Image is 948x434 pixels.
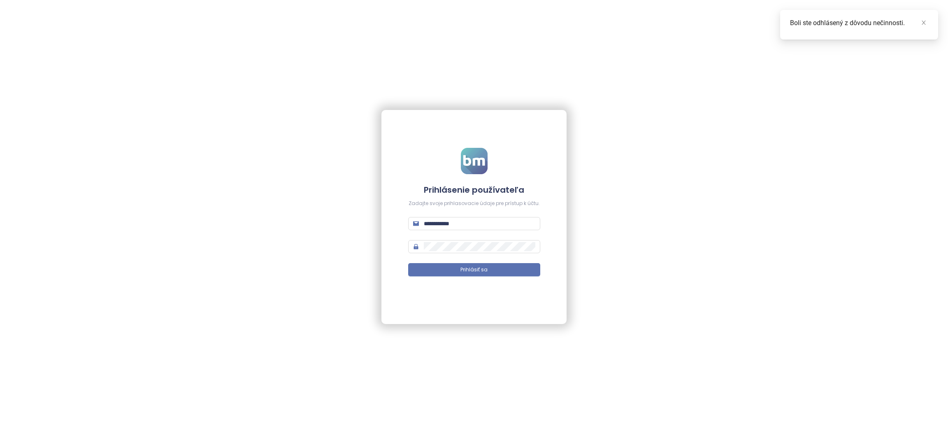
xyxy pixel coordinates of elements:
[408,184,540,196] h4: Prihlásenie používateľa
[408,263,540,276] button: Prihlásiť sa
[790,18,928,28] div: Boli ste odhlásený z dôvodu nečinnosti.
[921,20,927,26] span: close
[413,221,419,226] span: mail
[460,266,488,274] span: Prihlásiť sa
[413,244,419,250] span: lock
[408,200,540,208] div: Zadajte svoje prihlasovacie údaje pre prístup k účtu.
[461,148,488,174] img: logo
